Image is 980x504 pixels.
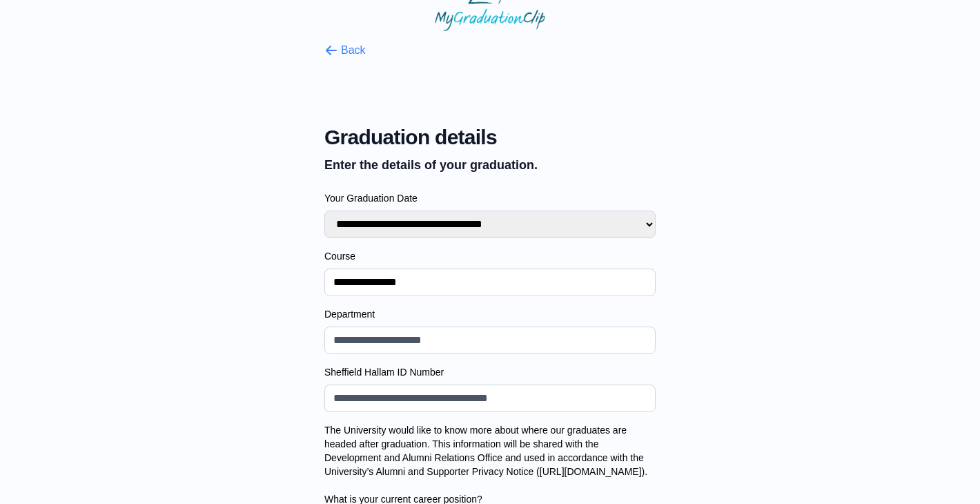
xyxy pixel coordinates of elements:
[324,365,656,379] label: Sheffield Hallam ID Number
[324,307,656,321] label: Department
[324,249,656,263] label: Course
[324,42,366,59] button: Back
[324,191,656,205] label: Your Graduation Date
[324,155,656,175] p: Enter the details of your graduation.
[324,125,656,150] span: Graduation details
